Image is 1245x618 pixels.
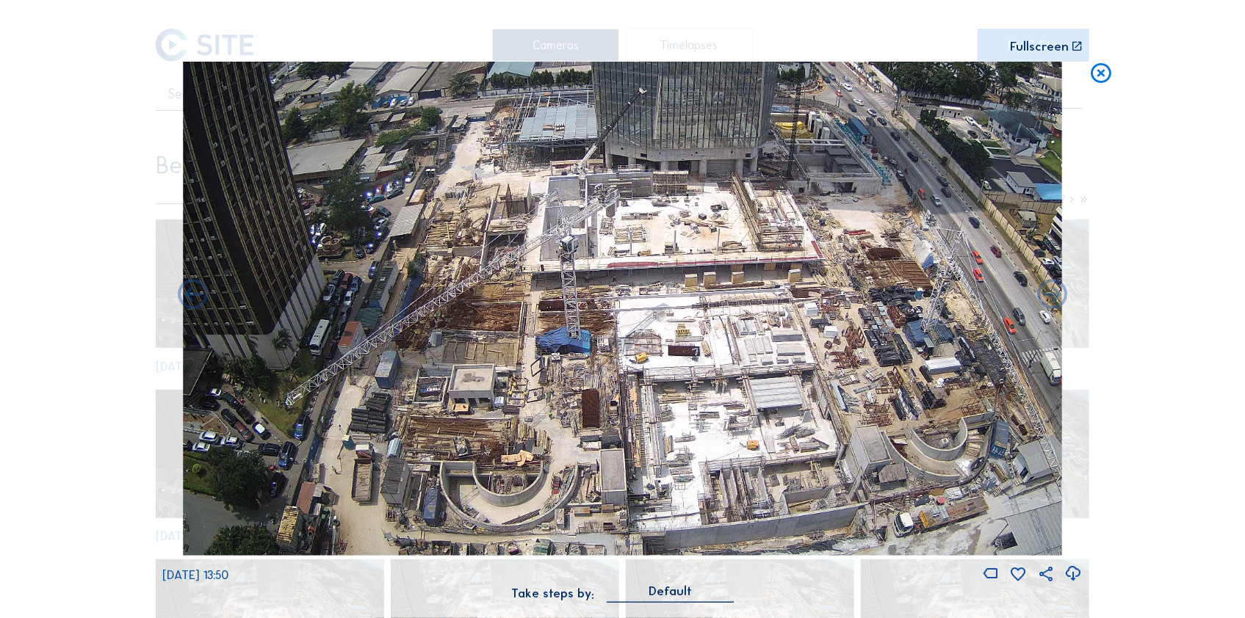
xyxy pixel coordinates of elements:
[1010,40,1069,52] div: Fullscreen
[649,584,692,597] div: Default
[175,277,211,313] i: Forward
[162,567,228,582] span: [DATE] 13:50
[1035,277,1071,313] i: Back
[511,587,594,599] div: Take steps by:
[607,584,734,602] div: Default
[183,62,1063,556] img: Image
